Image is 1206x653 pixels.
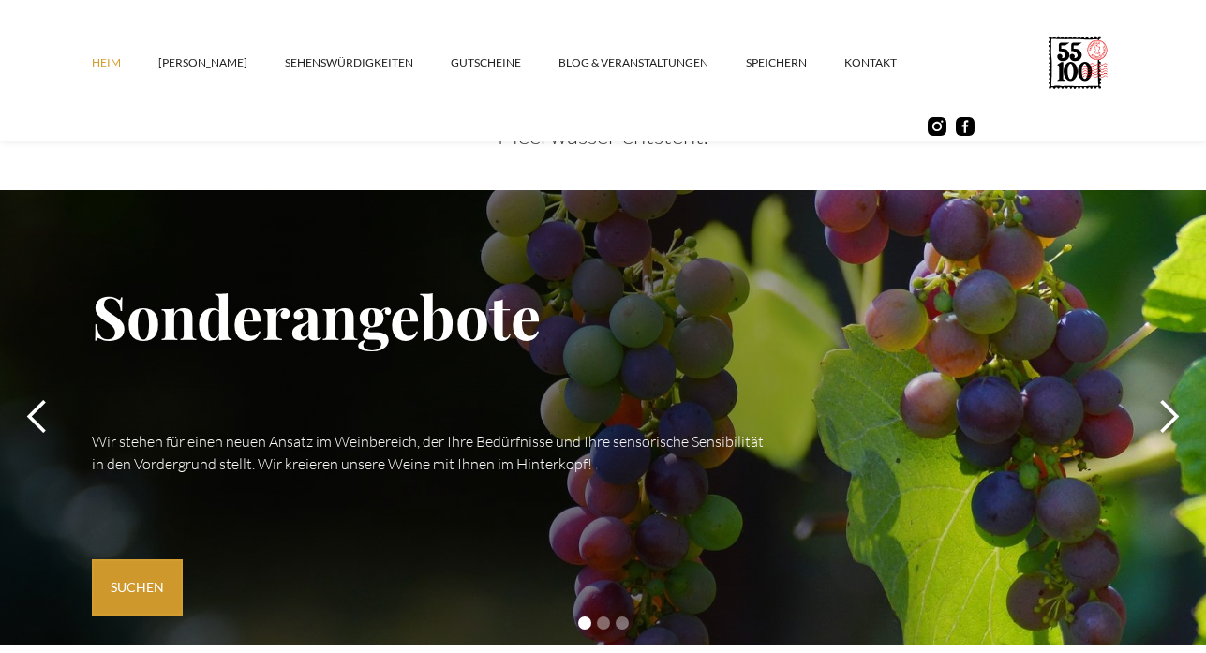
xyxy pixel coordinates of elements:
font: Wir stehen für einen neuen Ansatz im Weinbereich, der Ihre Bedürfnisse und Ihre sensorische Sensi... [92,432,764,473]
a: SPEICHERN [746,35,844,91]
div: Folie 1 von 3 anzeigen [578,616,591,630]
font: Kontakt [844,55,897,69]
a: Blog & Veranstaltungen [558,35,746,91]
a: SEHENSWÜRDIGKEITEN [285,35,451,91]
a: Heim [92,35,158,91]
font: SEHENSWÜRDIGKEITEN [285,55,413,69]
font: Blog & Veranstaltungen [558,55,708,69]
a: Gutscheine [451,35,558,91]
font: Gutscheine [451,55,521,69]
a: [PERSON_NAME] [158,35,285,91]
font: Sonderangebote [92,275,541,355]
font: Heim [92,55,121,69]
div: Folie 3 von 3 anzeigen [616,616,629,630]
a: Suchen [92,559,183,616]
div: Folie 2 von 3 anzeigen [597,616,610,630]
font: [PERSON_NAME] [158,55,247,69]
a: Kontakt [844,35,934,91]
font: Suchen [111,579,164,595]
div: nächste Folie [1131,190,1206,645]
font: Wir verwenden bei der Weinklärung weder Gelatine, Eiweiß noch andere tierische Produkte. Zur Klär... [97,54,1109,150]
font: SPEICHERN [746,55,807,69]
